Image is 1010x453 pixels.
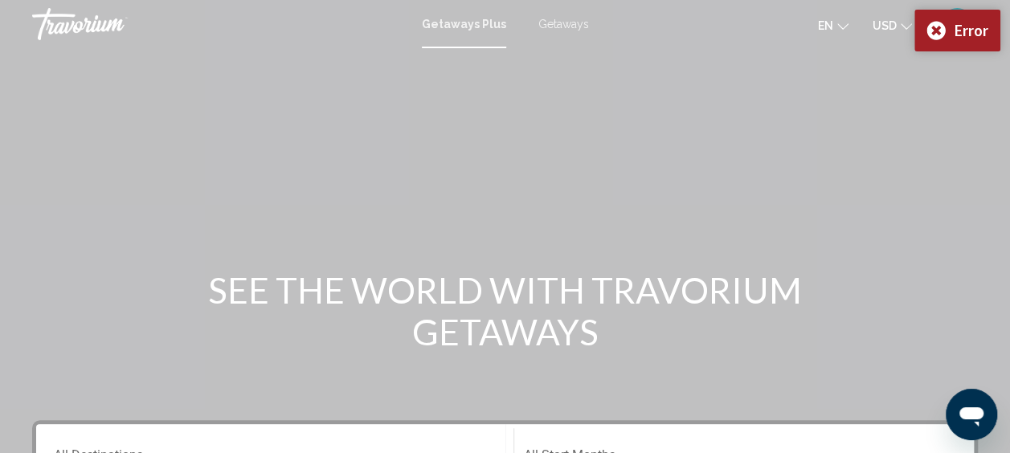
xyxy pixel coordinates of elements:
[204,269,807,353] h1: SEE THE WORLD WITH TRAVORIUM GETAWAYS
[422,18,506,31] a: Getaways Plus
[946,389,997,440] iframe: Button to launch messaging window
[538,18,589,31] a: Getaways
[818,19,833,32] span: en
[873,14,912,37] button: Change currency
[818,14,848,37] button: Change language
[955,22,988,39] div: Error
[936,7,978,41] button: User Menu
[32,8,406,40] a: Travorium
[873,19,897,32] span: USD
